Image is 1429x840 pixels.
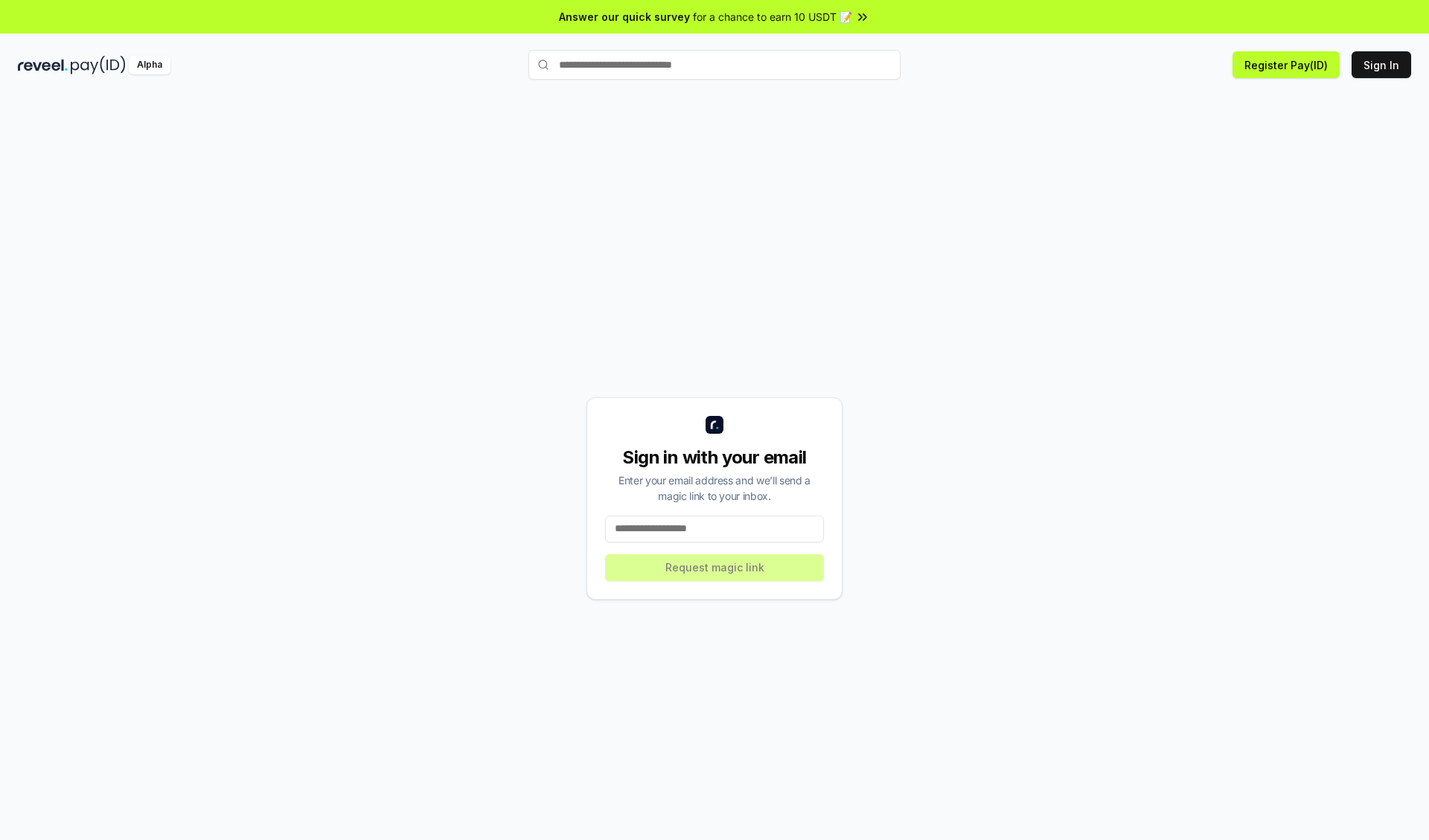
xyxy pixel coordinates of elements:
div: Alpha [129,56,170,74]
img: pay_id [71,56,126,74]
div: Sign in with your email [605,446,824,469]
span: Answer our quick survey [559,9,690,25]
button: Register Pay(ID) [1233,51,1340,78]
div: Enter your email address and we’ll send a magic link to your inbox. [605,472,824,504]
span: for a chance to earn 10 USDT 📝 [693,9,852,25]
img: logo_small [706,416,723,434]
button: Sign In [1352,51,1411,78]
img: reveel_dark [18,56,68,74]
